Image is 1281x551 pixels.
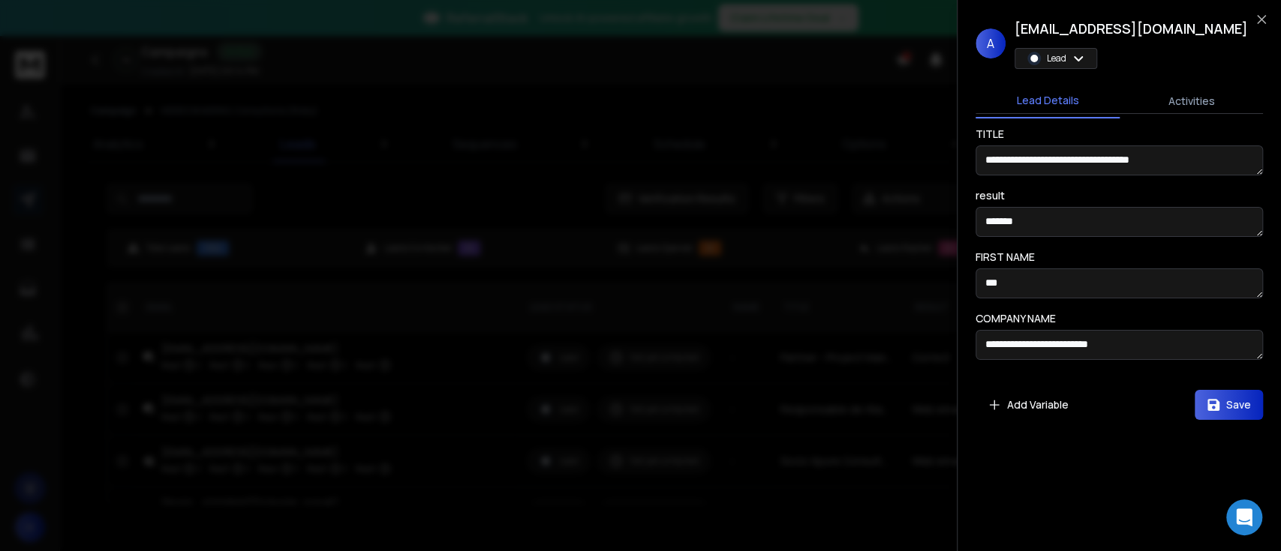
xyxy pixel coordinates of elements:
[1015,18,1248,39] h1: [EMAIL_ADDRESS][DOMAIN_NAME]
[1120,85,1264,118] button: Activities
[976,84,1120,118] button: Lead Details
[976,190,1005,201] label: result
[976,252,1035,262] label: FIRST NAME
[1195,390,1263,420] button: Save
[976,313,1056,324] label: COMPANY NAME
[976,390,1081,420] button: Add Variable
[1226,499,1262,535] div: Open Intercom Messenger
[976,129,1004,139] label: TITLE
[1047,52,1066,64] p: Lead
[976,28,1006,58] span: A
